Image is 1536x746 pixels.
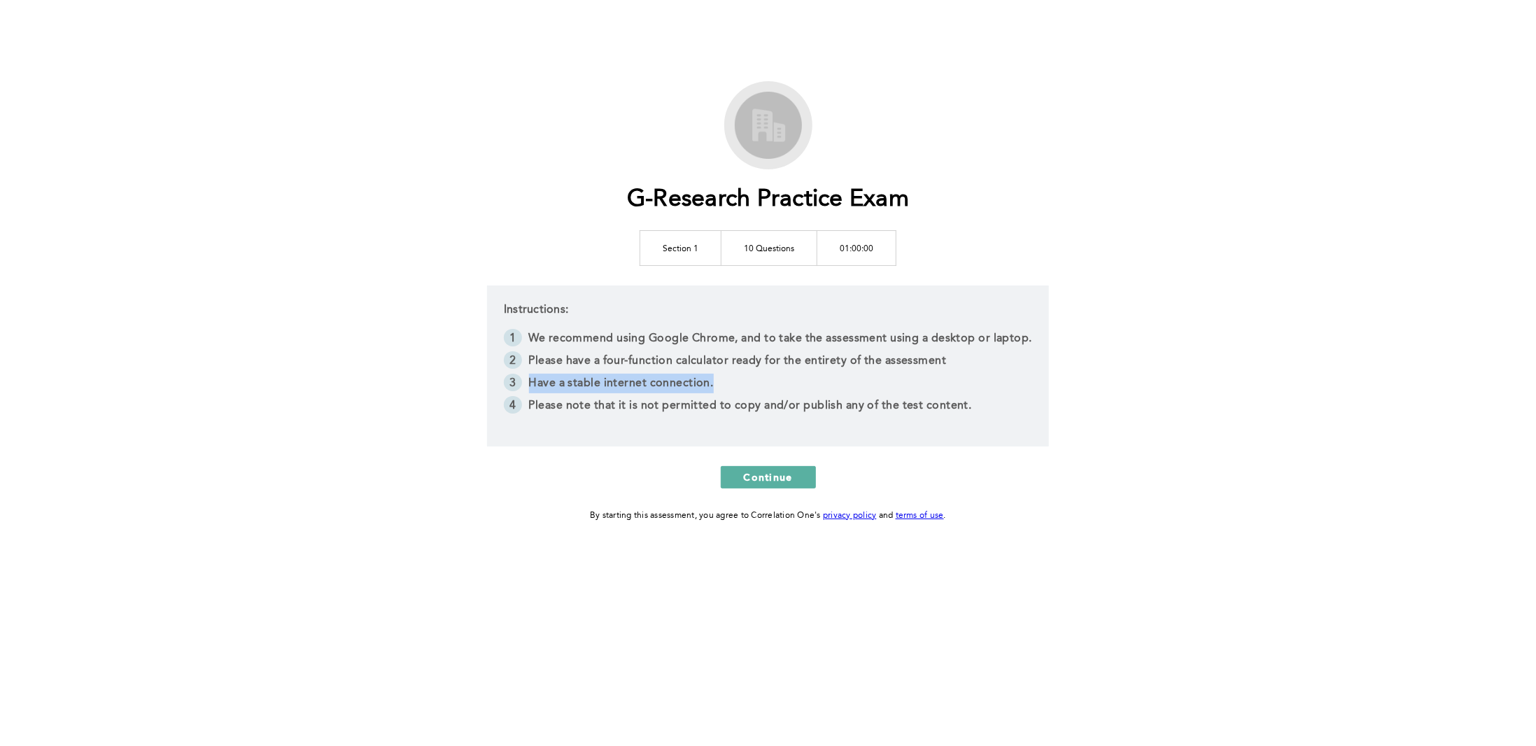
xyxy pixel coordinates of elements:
[744,470,793,484] span: Continue
[590,508,946,523] div: By starting this assessment, you agree to Correlation One's and .
[504,374,1032,396] li: Have a stable internet connection.
[896,512,944,520] a: terms of use
[640,230,721,265] td: Section 1
[823,512,877,520] a: privacy policy
[817,230,896,265] td: 01:00:00
[504,396,1032,418] li: Please note that it is not permitted to copy and/or publish any of the test content.
[627,185,909,214] h1: G-Research Practice Exam
[730,87,807,164] img: G-Research
[721,466,816,488] button: Continue
[487,286,1049,446] div: Instructions:
[504,351,1032,374] li: Please have a four-function calculator ready for the entirety of the assessment
[721,230,817,265] td: 10 Questions
[504,329,1032,351] li: We recommend using Google Chrome, and to take the assessment using a desktop or laptop.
